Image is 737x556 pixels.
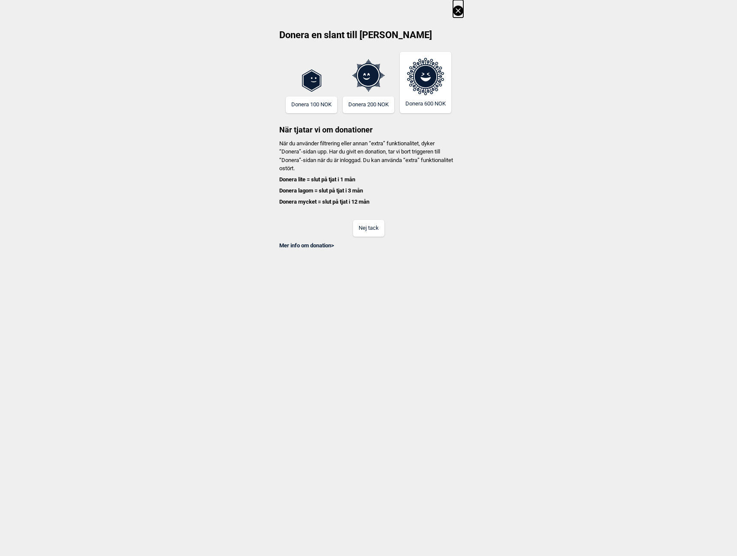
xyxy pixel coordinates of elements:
p: När du använder filtrering eller annan “extra” funktionalitet, dyker “Donera”-sidan upp. Har du g... [274,139,463,206]
h3: När tjatar vi om donationer [274,113,463,135]
a: Mer info om donation> [279,242,334,249]
button: Donera 600 NOK [400,52,451,113]
b: Donera lagom = slut på tjat i 3 mån [279,187,363,194]
button: Donera 100 NOK [286,96,337,113]
button: Donera 200 NOK [343,96,394,113]
h2: Donera en slant till [PERSON_NAME] [274,29,463,48]
b: Donera mycket = slut på tjat i 12 mån [279,198,369,205]
button: Nej tack [353,220,384,237]
b: Donera lite = slut på tjat i 1 mån [279,176,355,183]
